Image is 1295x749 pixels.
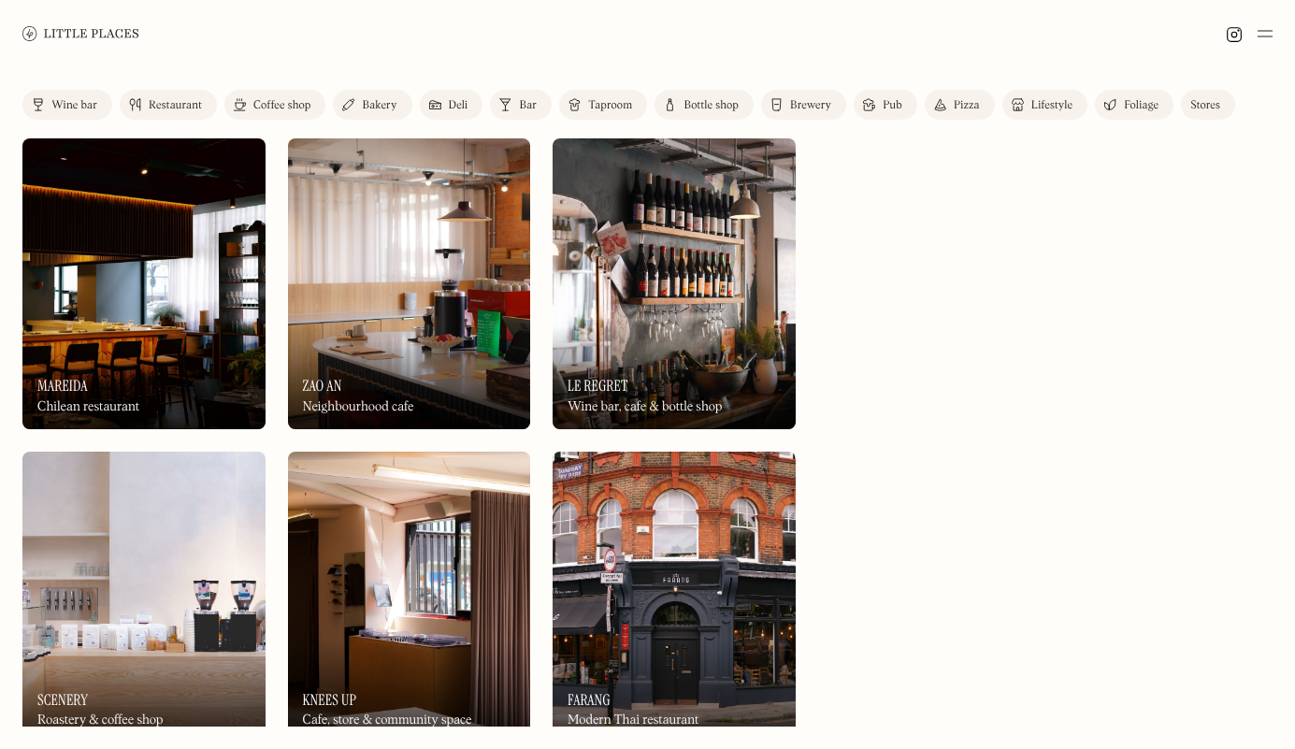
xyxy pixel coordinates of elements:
[253,100,310,111] div: Coffee shop
[519,100,537,111] div: Bar
[1002,90,1087,120] a: Lifestyle
[303,713,472,728] div: Cafe, store & community space
[553,452,796,742] a: FarangFarangFarangModern Thai restaurant
[420,90,483,120] a: Deli
[761,90,846,120] a: Brewery
[1181,90,1235,120] a: Stores
[303,399,414,415] div: Neighbourhood cafe
[449,100,468,111] div: Deli
[362,100,396,111] div: Bakery
[588,100,632,111] div: Taproom
[22,138,266,429] img: Mareida
[925,90,995,120] a: Pizza
[149,100,202,111] div: Restaurant
[120,90,217,120] a: Restaurant
[683,100,739,111] div: Bottle shop
[288,452,531,742] img: Knees Up
[1124,100,1158,111] div: Foliage
[568,713,698,728] div: Modern Thai restaurant
[883,100,902,111] div: Pub
[22,90,112,120] a: Wine bar
[854,90,917,120] a: Pub
[1190,100,1220,111] div: Stores
[288,138,531,429] img: Zao An
[22,452,266,742] img: Scenery
[22,138,266,429] a: MareidaMareidaMareidaChilean restaurant
[333,90,411,120] a: Bakery
[568,399,722,415] div: Wine bar, cafe & bottle shop
[51,100,97,111] div: Wine bar
[1095,90,1173,120] a: Foliage
[568,377,627,395] h3: Le Regret
[22,452,266,742] a: SceneryScenerySceneryRoastery & coffee shop
[1031,100,1072,111] div: Lifestyle
[288,452,531,742] a: Knees UpKnees UpKnees UpCafe, store & community space
[490,90,552,120] a: Bar
[37,399,139,415] div: Chilean restaurant
[224,90,325,120] a: Coffee shop
[790,100,831,111] div: Brewery
[37,377,88,395] h3: Mareida
[37,691,88,709] h3: Scenery
[559,90,647,120] a: Taproom
[553,452,796,742] img: Farang
[954,100,980,111] div: Pizza
[303,377,342,395] h3: Zao An
[553,138,796,429] img: Le Regret
[553,138,796,429] a: Le RegretLe RegretLe RegretWine bar, cafe & bottle shop
[288,138,531,429] a: Zao AnZao AnZao AnNeighbourhood cafe
[37,713,163,728] div: Roastery & coffee shop
[655,90,754,120] a: Bottle shop
[568,691,611,709] h3: Farang
[303,691,357,709] h3: Knees Up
